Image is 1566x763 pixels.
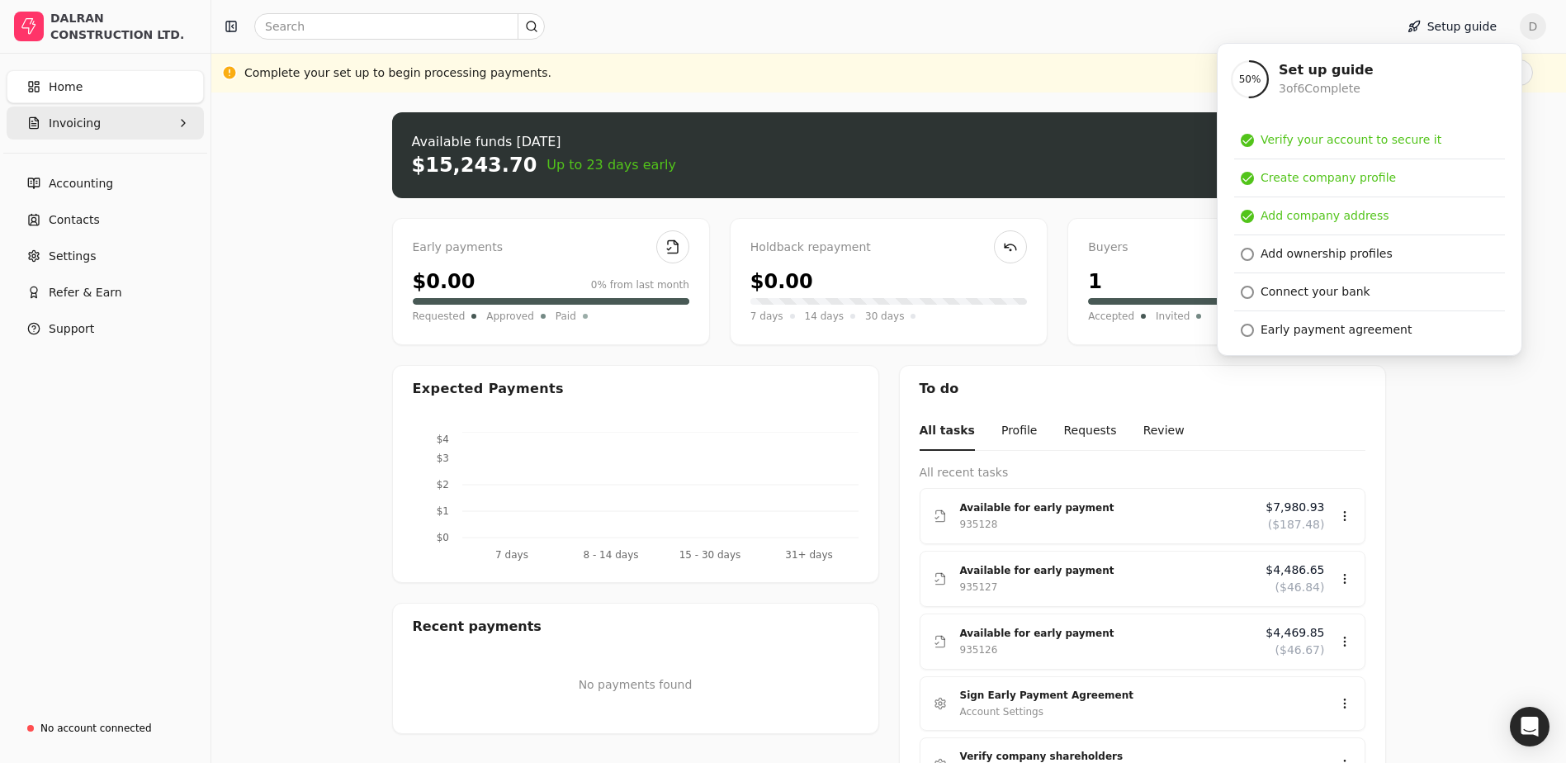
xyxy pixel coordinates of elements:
div: All recent tasks [920,464,1365,481]
tspan: 8 - 14 days [583,549,638,561]
span: ($187.48) [1268,516,1325,533]
a: Accounting [7,167,204,200]
span: Requested [413,308,466,325]
button: Requests [1063,412,1116,451]
span: Paid [556,308,576,325]
div: Account Settings [960,704,1043,720]
div: Early payments [413,239,689,257]
p: No payments found [413,676,859,694]
tspan: $4 [436,434,448,445]
span: 14 days [805,308,844,325]
div: $0.00 [750,267,813,296]
span: $7,980.93 [1266,499,1324,516]
tspan: 7 days [495,549,528,561]
div: DALRAN CONSTRUCTION LTD. [50,10,196,43]
div: Open Intercom Messenger [1510,707,1549,746]
button: All tasks [920,412,975,451]
span: Contacts [49,211,100,229]
button: Invoicing [7,107,204,140]
div: 935127 [960,579,998,595]
span: Invited [1156,308,1190,325]
div: Add ownership profiles [1261,245,1393,263]
span: Refer & Earn [49,284,122,301]
span: ($46.67) [1275,642,1325,659]
div: 935128 [960,516,998,533]
div: Available for early payment [960,562,1253,579]
div: Available for early payment [960,625,1253,642]
span: Approved [486,308,534,325]
tspan: $2 [436,479,448,490]
div: Setup guide [1217,43,1522,356]
tspan: $1 [436,505,448,517]
a: No account connected [7,713,204,743]
tspan: 31+ days [785,549,832,561]
button: Setup guide [1394,13,1510,40]
a: Home [7,70,204,103]
input: Search [254,13,545,40]
div: Buyers [1088,239,1365,257]
div: 0% from last month [591,277,689,292]
div: Create company profile [1261,169,1396,187]
span: 7 days [750,308,783,325]
tspan: $0 [436,532,448,543]
div: Add company address [1261,207,1389,225]
span: $4,469.85 [1266,624,1324,642]
div: Holdback repayment [750,239,1027,257]
div: Recent payments [393,604,878,650]
div: Connect your bank [1261,283,1370,301]
div: 3 of 6 Complete [1279,80,1374,97]
span: Up to 23 days early [546,155,676,175]
tspan: 15 - 30 days [679,549,740,561]
div: $15,243.70 [412,152,537,178]
span: Accounting [49,175,113,192]
div: Early payment agreement [1261,321,1412,339]
div: To do [900,366,1385,412]
button: D [1520,13,1546,40]
div: Set up guide [1279,60,1374,80]
button: Profile [1001,412,1038,451]
span: 50 % [1239,72,1261,87]
button: Refer & Earn [7,276,204,309]
div: Expected Payments [413,379,564,399]
div: Available for early payment [960,500,1253,516]
span: 30 days [865,308,904,325]
span: Accepted [1088,308,1134,325]
div: 1 [1088,267,1102,296]
span: Home [49,78,83,96]
div: No account connected [40,721,152,736]
span: Support [49,320,94,338]
tspan: $3 [436,453,448,464]
a: Settings [7,239,204,272]
div: 935126 [960,642,998,658]
button: Review [1143,412,1185,451]
button: Support [7,312,204,345]
span: ($46.84) [1275,579,1325,596]
div: $0.00 [413,267,475,296]
span: Invoicing [49,115,101,132]
span: Settings [49,248,96,265]
span: $4,486.65 [1266,562,1324,579]
a: Contacts [7,203,204,236]
div: Sign Early Payment Agreement [960,687,1312,704]
div: Verify your account to secure it [1261,131,1441,149]
div: Available funds [DATE] [412,132,676,152]
div: Complete your set up to begin processing payments. [244,64,551,82]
